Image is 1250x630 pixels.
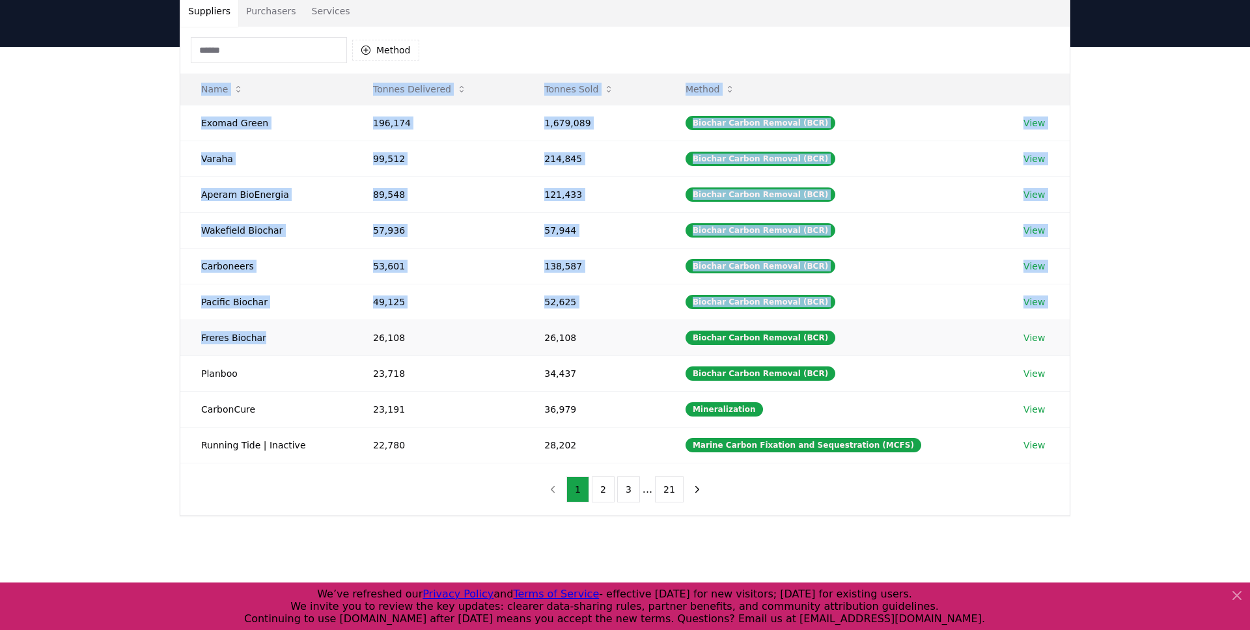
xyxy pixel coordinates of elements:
[180,248,352,284] td: Carboneers
[617,476,640,502] button: 3
[1023,331,1045,344] a: View
[352,320,523,355] td: 26,108
[1023,367,1045,380] a: View
[686,366,835,381] div: Biochar Carbon Removal (BCR)
[180,176,352,212] td: Aperam BioEnergia
[180,141,352,176] td: Varaha
[686,187,835,202] div: Biochar Carbon Removal (BCR)
[686,331,835,345] div: Biochar Carbon Removal (BCR)
[180,427,352,463] td: Running Tide | Inactive
[180,105,352,141] td: Exomad Green
[686,223,835,238] div: Biochar Carbon Removal (BCR)
[523,427,665,463] td: 28,202
[352,355,523,391] td: 23,718
[1023,403,1045,416] a: View
[523,176,665,212] td: 121,433
[1023,439,1045,452] a: View
[655,476,684,502] button: 21
[643,482,652,497] li: ...
[1023,260,1045,273] a: View
[180,284,352,320] td: Pacific Biochar
[566,476,589,502] button: 1
[363,76,477,102] button: Tonnes Delivered
[352,391,523,427] td: 23,191
[523,355,665,391] td: 34,437
[1023,188,1045,201] a: View
[686,116,835,130] div: Biochar Carbon Removal (BCR)
[352,284,523,320] td: 49,125
[352,141,523,176] td: 99,512
[180,391,352,427] td: CarbonCure
[352,176,523,212] td: 89,548
[1023,224,1045,237] a: View
[686,295,835,309] div: Biochar Carbon Removal (BCR)
[191,76,254,102] button: Name
[686,438,921,452] div: Marine Carbon Fixation and Sequestration (MCFS)
[523,248,665,284] td: 138,587
[523,391,665,427] td: 36,979
[1023,116,1045,130] a: View
[352,248,523,284] td: 53,601
[1023,152,1045,165] a: View
[523,141,665,176] td: 214,845
[523,320,665,355] td: 26,108
[180,320,352,355] td: Freres Biochar
[675,76,746,102] button: Method
[180,355,352,391] td: Planboo
[523,212,665,248] td: 57,944
[180,212,352,248] td: Wakefield Biochar
[523,105,665,141] td: 1,679,089
[352,212,523,248] td: 57,936
[592,476,615,502] button: 2
[534,76,624,102] button: Tonnes Sold
[352,105,523,141] td: 196,174
[523,284,665,320] td: 52,625
[1023,295,1045,308] a: View
[686,152,835,166] div: Biochar Carbon Removal (BCR)
[352,427,523,463] td: 22,780
[686,402,763,417] div: Mineralization
[352,40,419,61] button: Method
[686,476,708,502] button: next page
[686,259,835,273] div: Biochar Carbon Removal (BCR)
